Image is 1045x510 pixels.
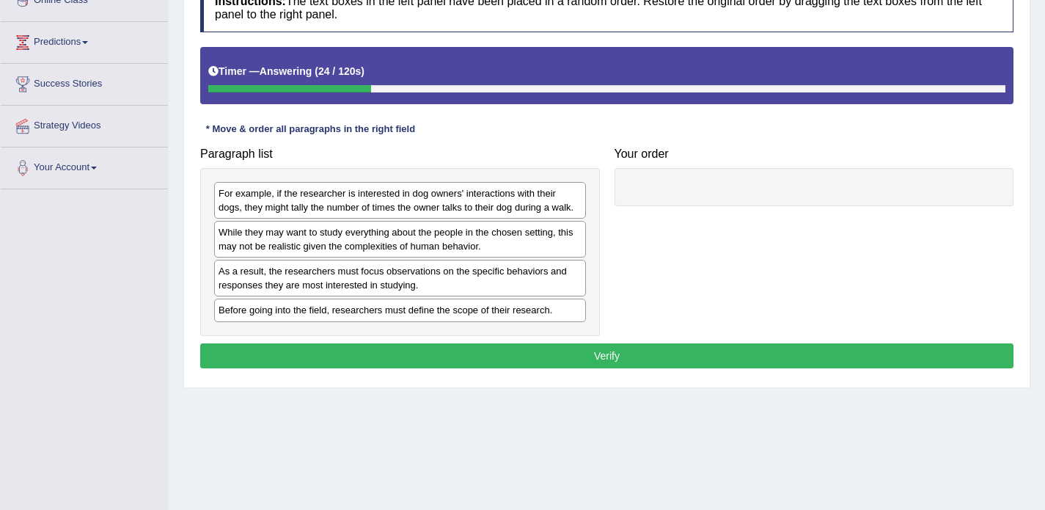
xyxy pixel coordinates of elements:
[214,221,586,258] div: While they may want to study everything about the people in the chosen setting, this may not be r...
[315,65,318,77] b: (
[1,22,168,59] a: Predictions
[200,343,1013,368] button: Verify
[214,299,586,321] div: Before going into the field, researchers must define the scope of their research.
[1,147,168,184] a: Your Account
[1,64,168,101] a: Success Stories
[214,182,586,219] div: For example, if the researcher is interested in dog owners' interactions with their dogs, they mi...
[200,123,421,136] div: * Move & order all paragraphs in the right field
[214,260,586,296] div: As a result, the researchers must focus observations on the specific behaviors and responses they...
[260,65,312,77] b: Answering
[361,65,364,77] b: )
[1,106,168,142] a: Strategy Videos
[208,66,364,77] h5: Timer —
[318,65,361,77] b: 24 / 120s
[200,147,600,161] h4: Paragraph list
[615,147,1014,161] h4: Your order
